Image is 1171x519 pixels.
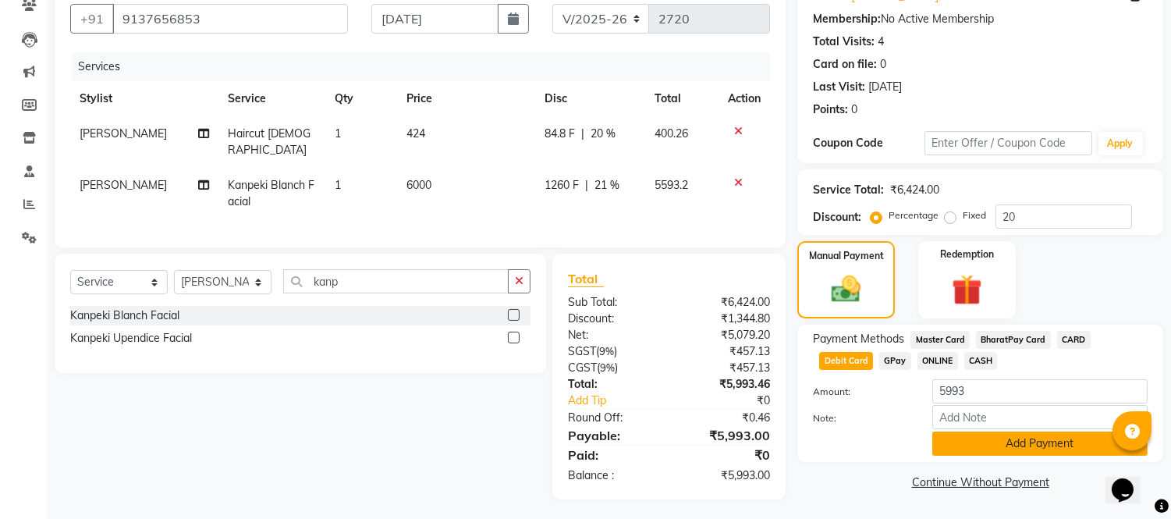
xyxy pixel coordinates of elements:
[669,343,782,360] div: ₹457.13
[556,446,669,464] div: Paid:
[70,330,192,347] div: Kanpeki Upendice Facial
[335,178,341,192] span: 1
[800,475,1160,491] a: Continue Without Payment
[1105,457,1155,503] iframe: chat widget
[851,101,857,118] div: 0
[932,405,1148,429] input: Add Note
[932,432,1148,456] button: Add Payment
[813,135,924,151] div: Coupon Code
[813,331,904,347] span: Payment Methods
[556,327,669,343] div: Net:
[809,249,884,263] label: Manual Payment
[228,126,310,157] span: Haircut [DEMOGRAPHIC_DATA]
[655,178,688,192] span: 5593.2
[556,426,669,445] div: Payable:
[335,126,341,140] span: 1
[581,126,584,142] span: |
[568,271,604,287] span: Total
[932,379,1148,403] input: Amount
[669,410,782,426] div: ₹0.46
[556,343,669,360] div: ( )
[556,360,669,376] div: ( )
[669,446,782,464] div: ₹0
[72,52,782,81] div: Services
[70,81,218,116] th: Stylist
[910,331,970,349] span: Master Card
[406,178,431,192] span: 6000
[325,81,397,116] th: Qty
[669,467,782,484] div: ₹5,993.00
[112,4,348,34] input: Search by Name/Mobile/Email/Code
[1057,331,1091,349] span: CARD
[868,79,902,95] div: [DATE]
[813,209,861,226] div: Discount:
[545,126,575,142] span: 84.8 F
[719,81,770,116] th: Action
[801,411,921,425] label: Note:
[669,327,782,343] div: ₹5,079.20
[976,331,1051,349] span: BharatPay Card
[556,467,669,484] div: Balance :
[645,81,719,116] th: Total
[688,393,782,409] div: ₹0
[963,208,986,222] label: Fixed
[813,34,875,50] div: Total Visits:
[80,178,167,192] span: [PERSON_NAME]
[878,34,884,50] div: 4
[890,182,939,198] div: ₹6,424.00
[600,361,615,374] span: 9%
[397,81,535,116] th: Price
[406,126,425,140] span: 424
[669,426,782,445] div: ₹5,993.00
[669,311,782,327] div: ₹1,344.80
[924,131,1091,155] input: Enter Offer / Coupon Code
[813,11,1148,27] div: No Active Membership
[813,101,848,118] div: Points:
[591,126,616,142] span: 20 %
[880,56,886,73] div: 0
[822,272,869,306] img: _cash.svg
[545,177,579,194] span: 1260 F
[70,307,179,324] div: Kanpeki Blanch Facial
[813,11,881,27] div: Membership:
[819,352,873,370] span: Debit Card
[964,352,998,370] span: CASH
[556,410,669,426] div: Round Off:
[585,177,588,194] span: |
[889,208,939,222] label: Percentage
[669,294,782,311] div: ₹6,424.00
[669,376,782,393] div: ₹5,993.46
[535,81,645,116] th: Disc
[556,311,669,327] div: Discount:
[669,360,782,376] div: ₹457.13
[599,345,614,357] span: 9%
[813,79,865,95] div: Last Visit:
[283,269,509,293] input: Search or Scan
[942,271,992,309] img: _gift.svg
[801,385,921,399] label: Amount:
[556,294,669,311] div: Sub Total:
[1098,132,1143,155] button: Apply
[594,177,619,194] span: 21 %
[813,182,884,198] div: Service Total:
[568,344,596,358] span: SGST
[879,352,911,370] span: GPay
[568,361,597,375] span: CGST
[80,126,167,140] span: [PERSON_NAME]
[917,352,958,370] span: ONLINE
[940,247,994,261] label: Redemption
[655,126,688,140] span: 400.26
[228,178,314,208] span: Kanpeki Blanch Facial
[556,393,688,409] a: Add Tip
[218,81,326,116] th: Service
[70,4,114,34] button: +91
[556,376,669,393] div: Total:
[813,56,877,73] div: Card on file:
